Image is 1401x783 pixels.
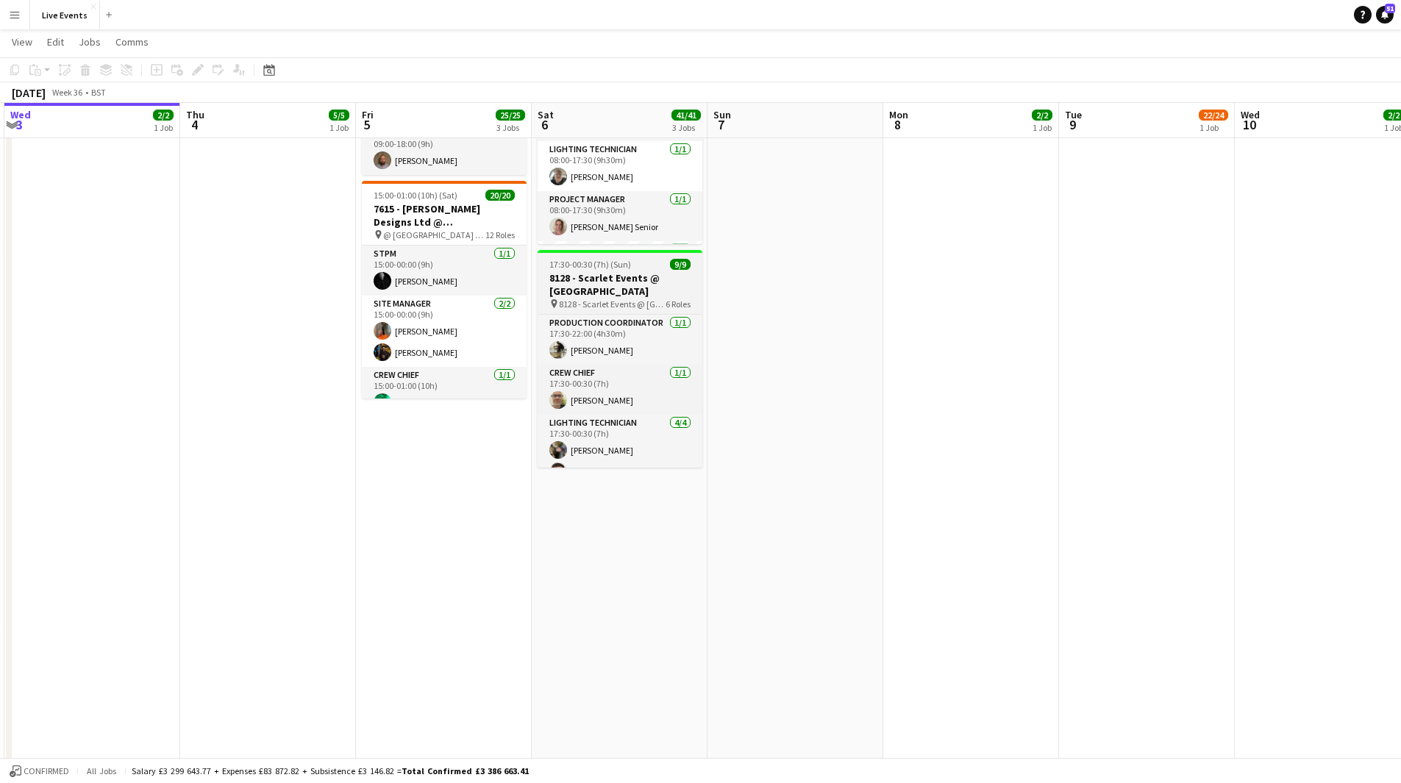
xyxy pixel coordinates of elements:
[1032,110,1052,121] span: 2/2
[184,116,204,133] span: 4
[1063,116,1082,133] span: 9
[887,116,908,133] span: 8
[559,298,666,310] span: 8128 - Scarlet Events @ [GEOGRAPHIC_DATA]
[485,190,515,201] span: 20/20
[8,116,31,133] span: 3
[670,259,691,270] span: 9/9
[362,108,374,121] span: Fri
[24,766,69,776] span: Confirmed
[362,202,527,229] h3: 7615 - [PERSON_NAME] Designs Ltd @ [GEOGRAPHIC_DATA]
[110,32,154,51] a: Comms
[12,85,46,100] div: [DATE]
[12,35,32,49] span: View
[538,365,702,415] app-card-role: Crew Chief1/117:30-00:30 (7h)[PERSON_NAME]
[496,122,524,133] div: 3 Jobs
[186,108,204,121] span: Thu
[1376,6,1394,24] a: 51
[538,271,702,298] h3: 8128 - Scarlet Events @ [GEOGRAPHIC_DATA]
[538,415,702,529] app-card-role: Lighting Technician4/417:30-00:30 (7h)[PERSON_NAME][PERSON_NAME]
[535,116,554,133] span: 6
[713,108,731,121] span: Sun
[1199,122,1227,133] div: 1 Job
[30,1,100,29] button: Live Events
[79,35,101,49] span: Jobs
[711,116,731,133] span: 7
[402,765,529,776] span: Total Confirmed £3 386 663.41
[1385,4,1395,13] span: 51
[6,32,38,51] a: View
[383,229,485,240] span: @ [GEOGRAPHIC_DATA] - 7615
[115,35,149,49] span: Comms
[538,241,702,291] app-card-role: Sound Operator1/1
[671,110,701,121] span: 41/41
[84,765,119,776] span: All jobs
[360,116,374,133] span: 5
[496,110,525,121] span: 25/25
[549,259,631,270] span: 17:30-00:30 (7h) (Sun)
[538,141,702,191] app-card-role: Lighting Technician1/108:00-17:30 (9h30m)[PERSON_NAME]
[538,191,702,241] app-card-role: Project Manager1/108:00-17:30 (9h30m)[PERSON_NAME] Senior
[153,110,174,121] span: 2/2
[374,190,457,201] span: 15:00-01:00 (10h) (Sat)
[1065,108,1082,121] span: Tue
[362,181,527,398] app-job-card: 15:00-01:00 (10h) (Sat)20/207615 - [PERSON_NAME] Designs Ltd @ [GEOGRAPHIC_DATA] @ [GEOGRAPHIC_DA...
[1199,110,1228,121] span: 22/24
[73,32,107,51] a: Jobs
[538,315,702,365] app-card-role: Production Coordinator1/117:30-22:00 (4h30m)[PERSON_NAME]
[329,110,349,121] span: 5/5
[672,122,700,133] div: 3 Jobs
[1241,108,1260,121] span: Wed
[47,35,64,49] span: Edit
[41,32,70,51] a: Edit
[889,108,908,121] span: Mon
[154,122,173,133] div: 1 Job
[1238,116,1260,133] span: 10
[10,108,31,121] span: Wed
[485,229,515,240] span: 12 Roles
[538,250,702,468] app-job-card: 17:30-00:30 (7h) (Sun)9/98128 - Scarlet Events @ [GEOGRAPHIC_DATA] 8128 - Scarlet Events @ [GEOGR...
[362,367,527,417] app-card-role: Crew Chief1/115:00-01:00 (10h)[PERSON_NAME]
[7,763,71,779] button: Confirmed
[362,296,527,367] app-card-role: Site Manager2/215:00-00:00 (9h)[PERSON_NAME][PERSON_NAME]
[91,87,106,98] div: BST
[362,125,527,175] app-card-role: TPM1/109:00-18:00 (9h)[PERSON_NAME]
[538,108,554,121] span: Sat
[362,246,527,296] app-card-role: STPM1/115:00-00:00 (9h)[PERSON_NAME]
[1033,122,1052,133] div: 1 Job
[666,298,691,310] span: 6 Roles
[329,122,349,133] div: 1 Job
[49,87,85,98] span: Week 36
[132,765,529,776] div: Salary £3 299 643.77 + Expenses £83 872.82 + Subsistence £3 146.82 =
